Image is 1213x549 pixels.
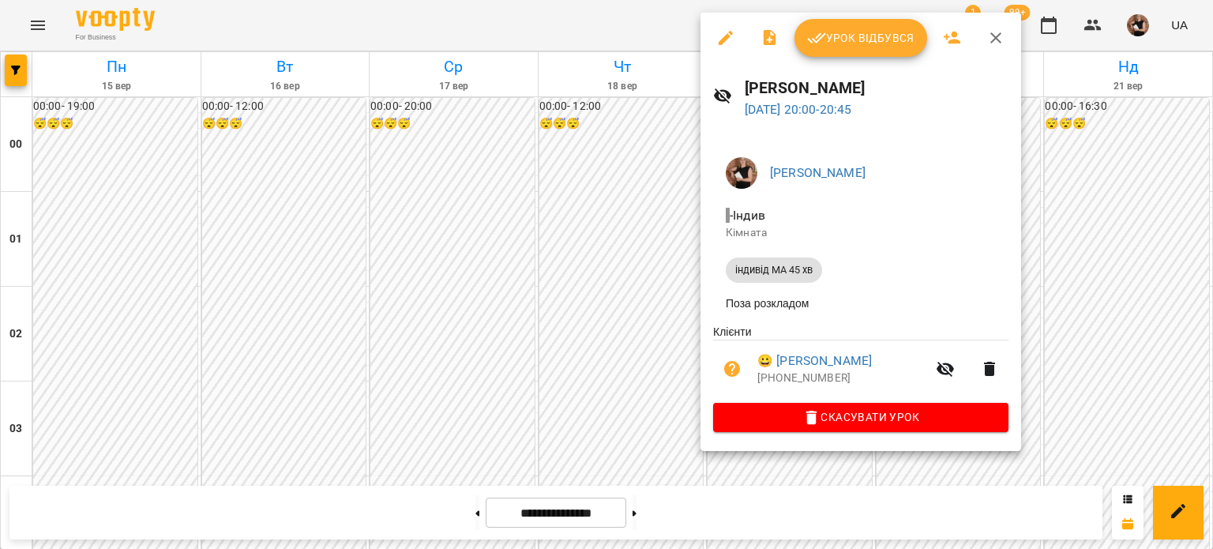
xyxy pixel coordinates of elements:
[757,352,872,370] a: 😀 [PERSON_NAME]
[807,28,914,47] span: Урок відбувся
[713,324,1008,403] ul: Клієнти
[726,263,822,277] span: індивід МА 45 хв
[726,408,996,427] span: Скасувати Урок
[726,208,768,223] span: - Індив
[745,102,852,117] a: [DATE] 20:00-20:45
[713,403,1008,431] button: Скасувати Урок
[713,350,751,388] button: Візит ще не сплачено. Додати оплату?
[757,370,926,386] p: [PHONE_NUMBER]
[713,289,1008,318] li: Поза розкладом
[726,157,757,189] img: 5944c1aeb726a5a997002a54cb6a01a3.jpg
[794,19,927,57] button: Урок відбувся
[745,76,1008,100] h6: [PERSON_NAME]
[726,225,996,241] p: Кімната
[770,165,866,180] a: [PERSON_NAME]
